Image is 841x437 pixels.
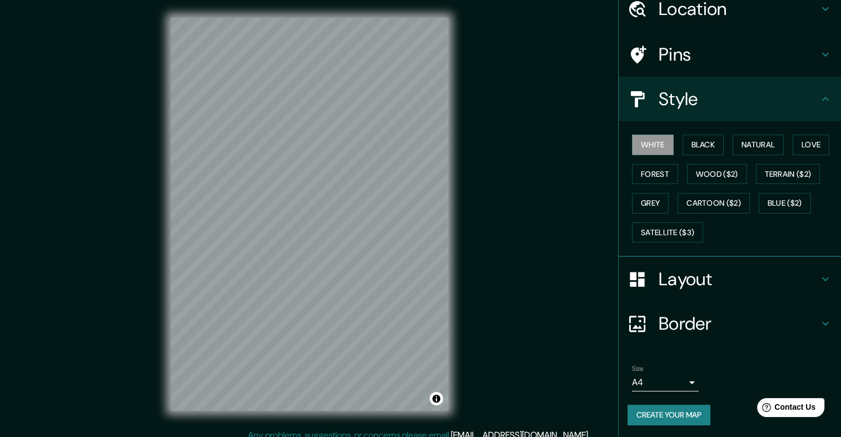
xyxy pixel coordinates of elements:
[733,135,784,155] button: Natural
[742,394,829,425] iframe: Help widget launcher
[678,193,750,213] button: Cartoon ($2)
[632,193,669,213] button: Grey
[628,405,710,425] button: Create your map
[632,164,678,185] button: Forest
[659,312,819,335] h4: Border
[619,257,841,301] div: Layout
[171,18,449,411] canvas: Map
[619,77,841,121] div: Style
[659,43,819,66] h4: Pins
[632,374,699,391] div: A4
[632,364,644,374] label: Size
[687,164,747,185] button: Wood ($2)
[756,164,820,185] button: Terrain ($2)
[632,222,703,243] button: Satellite ($3)
[632,135,674,155] button: White
[619,301,841,346] div: Border
[619,32,841,77] div: Pins
[659,268,819,290] h4: Layout
[683,135,724,155] button: Black
[659,88,819,110] h4: Style
[759,193,811,213] button: Blue ($2)
[430,392,443,405] button: Toggle attribution
[793,135,829,155] button: Love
